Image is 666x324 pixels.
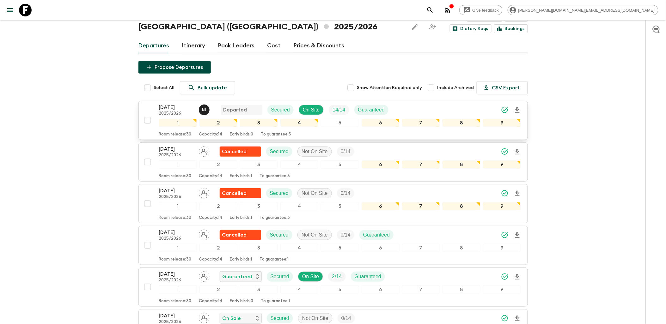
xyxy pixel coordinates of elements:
[199,273,210,278] span: Assign pack leader
[294,38,345,53] a: Prices & Discounts
[159,278,194,283] p: 2025/2026
[159,312,194,320] p: [DATE]
[280,202,318,210] div: 4
[297,147,332,157] div: Not On Site
[218,38,255,53] a: Pack Leaders
[267,272,293,282] div: Secured
[199,285,237,294] div: 2
[271,315,290,322] p: Secured
[240,160,278,169] div: 3
[138,101,528,140] button: [DATE]2025/2026Naoya IshidaDepartedSecuredOn SiteTrip FillGuaranteed123456789Room release:30Capac...
[483,160,521,169] div: 9
[199,174,223,179] p: Capacity: 14
[514,315,521,322] svg: Download Onboarding
[280,119,318,127] div: 4
[198,84,227,92] p: Bulk update
[338,313,355,323] div: Trip Fill
[321,285,359,294] div: 5
[220,230,261,240] div: Flash Pack cancellation
[321,244,359,252] div: 5
[341,315,351,322] p: 0 / 14
[230,299,254,304] p: Early birds: 0
[483,119,521,127] div: 9
[199,244,237,252] div: 2
[159,187,194,195] p: [DATE]
[240,285,278,294] div: 3
[159,195,194,200] p: 2025/2026
[159,111,194,116] p: 2025/2026
[355,273,382,280] p: Guaranteed
[402,160,440,169] div: 7
[223,106,247,114] p: Departed
[271,106,290,114] p: Secured
[508,5,658,15] div: [PERSON_NAME][DOMAIN_NAME][EMAIL_ADDRESS][DOMAIN_NAME]
[402,119,440,127] div: 7
[159,244,197,252] div: 1
[230,174,252,179] p: Early birds: 1
[240,119,278,127] div: 3
[357,85,422,91] span: Show Attention Required only
[302,148,328,155] p: Not On Site
[138,38,169,53] a: Departures
[199,215,223,220] p: Capacity: 14
[159,174,192,179] p: Room release: 30
[333,106,345,114] p: 14 / 14
[159,215,192,220] p: Room release: 30
[321,119,359,127] div: 5
[267,313,293,323] div: Secured
[260,174,290,179] p: To guarantee: 3
[443,119,480,127] div: 8
[321,160,359,169] div: 5
[267,105,294,115] div: Secured
[240,202,278,210] div: 3
[280,285,318,294] div: 4
[362,202,400,210] div: 6
[159,132,192,137] p: Room release: 30
[328,272,345,282] div: Trip Fill
[501,189,509,197] svg: Synced Successfully
[261,132,291,137] p: To guarantee: 3
[159,145,194,153] p: [DATE]
[199,315,210,320] span: Assign pack leader
[337,147,354,157] div: Trip Fill
[515,8,658,13] span: [PERSON_NAME][DOMAIN_NAME][EMAIL_ADDRESS][DOMAIN_NAME]
[138,61,211,74] button: Propose Departures
[138,184,528,223] button: [DATE]2025/2026Assign pack leaderFlash Pack cancellationSecuredNot On SiteTrip Fill123456789Room ...
[402,244,440,252] div: 7
[230,215,252,220] p: Early birds: 1
[159,104,194,111] p: [DATE]
[270,148,289,155] p: Secured
[280,244,318,252] div: 4
[222,231,247,239] p: Cancelled
[260,257,289,262] p: To guarantee: 1
[297,188,332,198] div: Not On Site
[337,188,354,198] div: Trip Fill
[514,273,521,281] svg: Download Onboarding
[159,270,194,278] p: [DATE]
[280,160,318,169] div: 4
[138,267,528,307] button: [DATE]2025/2026Assign pack leaderGuaranteedSecuredOn SiteTrip FillGuaranteed123456789Room release...
[138,8,404,33] h1: [GEOGRAPHIC_DATA]: [GEOGRAPHIC_DATA], Kanazawa & [GEOGRAPHIC_DATA] ([GEOGRAPHIC_DATA]) 2025/2026
[501,148,509,155] svg: Synced Successfully
[443,244,480,252] div: 8
[483,202,521,210] div: 9
[199,132,223,137] p: Capacity: 14
[266,188,293,198] div: Secured
[182,38,205,53] a: Itinerary
[180,81,235,94] a: Bulk update
[159,119,197,127] div: 1
[298,313,333,323] div: Not On Site
[260,215,290,220] p: To guarantee: 3
[302,231,328,239] p: Not On Site
[223,273,253,280] p: Guaranteed
[337,230,354,240] div: Trip Fill
[302,273,319,280] p: On Site
[199,148,210,153] span: Assign pack leader
[402,202,440,210] div: 7
[329,105,349,115] div: Trip Fill
[459,5,503,15] a: Give feedback
[154,85,175,91] span: Select All
[230,132,254,137] p: Early birds: 0
[220,188,261,198] div: Flash Pack cancellation
[270,231,289,239] p: Secured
